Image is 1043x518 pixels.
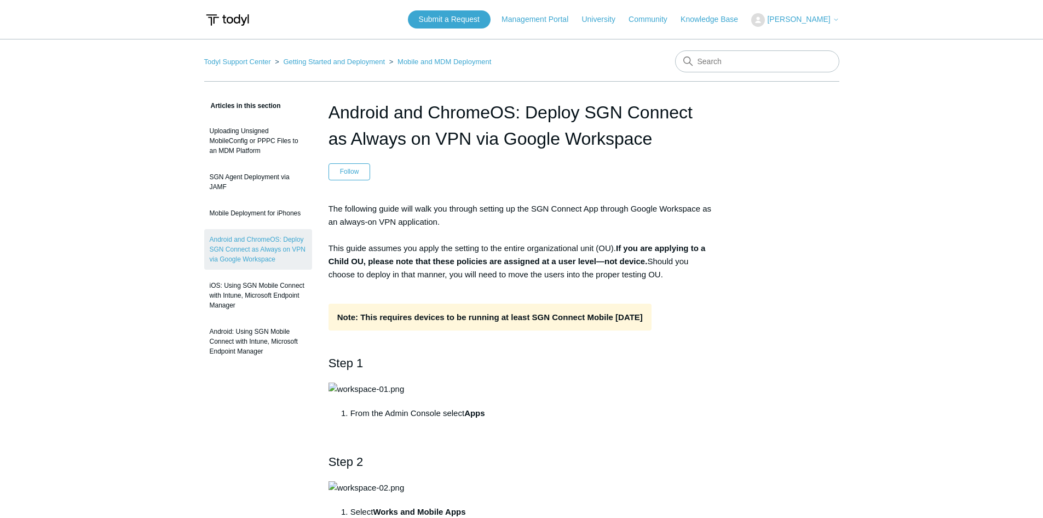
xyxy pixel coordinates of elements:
[629,14,678,25] a: Community
[204,229,312,270] a: Android and ChromeOS: Deploy SGN Connect as Always on VPN via Google Workspace
[751,13,839,27] button: [PERSON_NAME]
[387,58,491,66] li: Mobile and MDM Deployment
[681,14,749,25] a: Knowledge Base
[204,203,312,224] a: Mobile Deployment for iPhones
[204,167,312,197] a: SGN Agent Deployment via JAMF
[204,102,281,110] span: Articles in this section
[397,58,491,66] a: Mobile and MDM Deployment
[329,243,706,266] strong: If you are applying to a Child OU, please note that these policies are assigned at a user level—n...
[204,10,251,30] img: Todyl Support Center Help Center home page
[675,50,839,72] input: Search
[408,10,491,29] a: Submit a Request
[502,14,579,25] a: Management Portal
[204,58,273,66] li: Todyl Support Center
[273,58,387,66] li: Getting Started and Deployment
[204,275,312,316] a: iOS: Using SGN Mobile Connect with Intune, Microsoft Endpoint Manager
[329,163,371,180] button: Follow Article
[329,354,715,373] h2: Step 1
[283,58,385,66] a: Getting Started and Deployment
[204,58,271,66] a: Todyl Support Center
[581,14,626,25] a: University
[204,121,312,161] a: Uploading Unsigned MobileConfig or PPPC Files to an MDM Platform
[464,408,485,418] strong: Apps
[350,407,715,420] li: From the Admin Console select
[329,304,652,331] strong: Note: This requires devices to be running at least SGN Connect Mobile [DATE]
[329,99,715,152] h1: Android and ChromeOS: Deploy SGN Connect as Always on VPN via Google Workspace
[204,321,312,362] a: Android: Using SGN Mobile Connect with Intune, Microsoft Endpoint Manager
[329,202,715,281] p: The following guide will walk you through setting up the SGN Connect App through Google Workspace...
[329,383,405,396] img: workspace-01.png
[329,481,405,494] img: workspace-02.png
[373,507,465,516] strong: Works and Mobile Apps
[329,452,715,471] h2: Step 2
[767,15,830,24] span: [PERSON_NAME]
